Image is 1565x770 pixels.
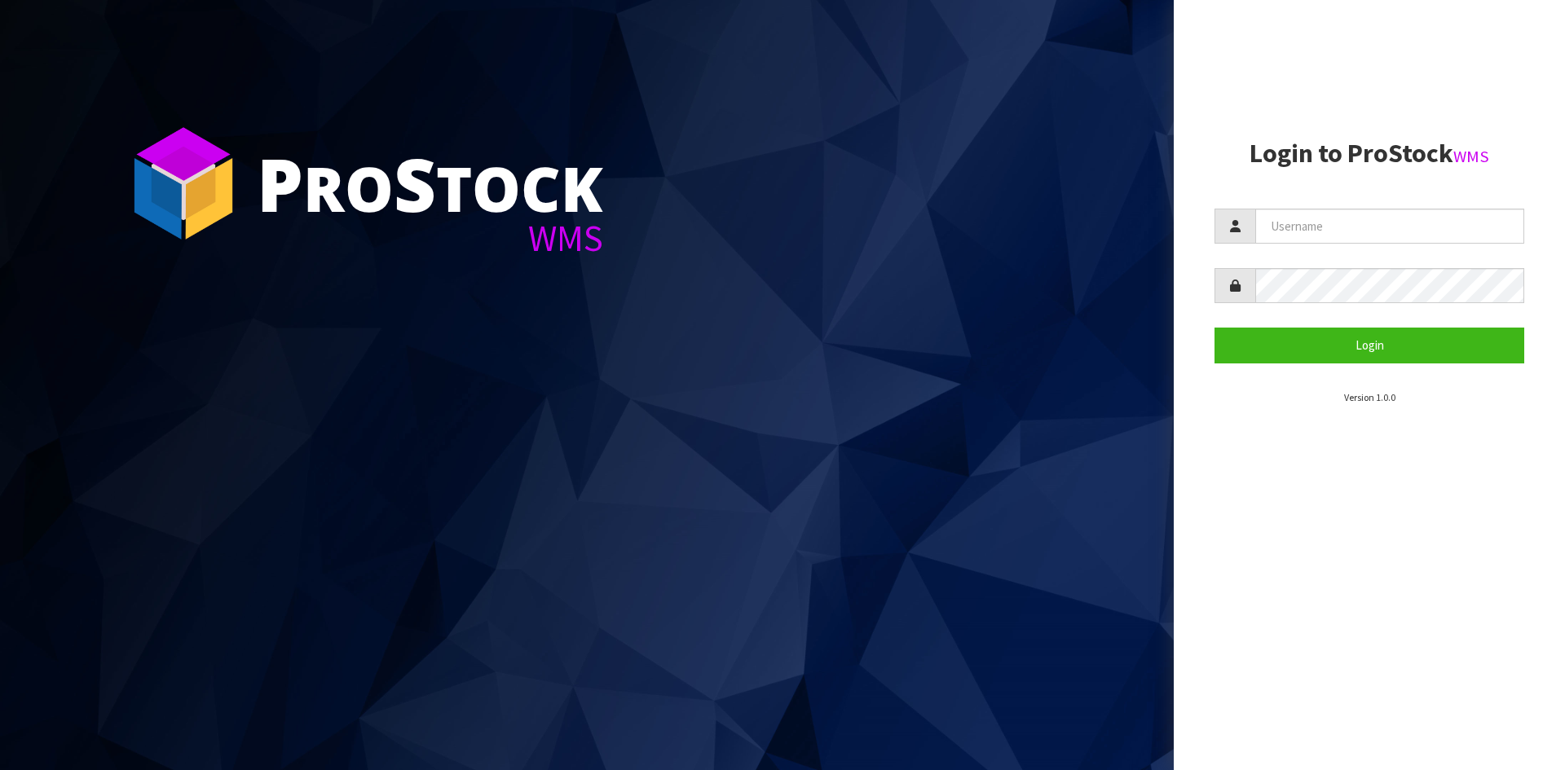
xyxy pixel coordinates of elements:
[1255,209,1524,244] input: Username
[1344,391,1395,403] small: Version 1.0.0
[394,134,436,233] span: S
[1215,328,1524,363] button: Login
[1453,146,1489,167] small: WMS
[122,122,245,244] img: ProStock Cube
[257,220,603,257] div: WMS
[257,147,603,220] div: ro tock
[257,134,303,233] span: P
[1215,139,1524,168] h2: Login to ProStock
